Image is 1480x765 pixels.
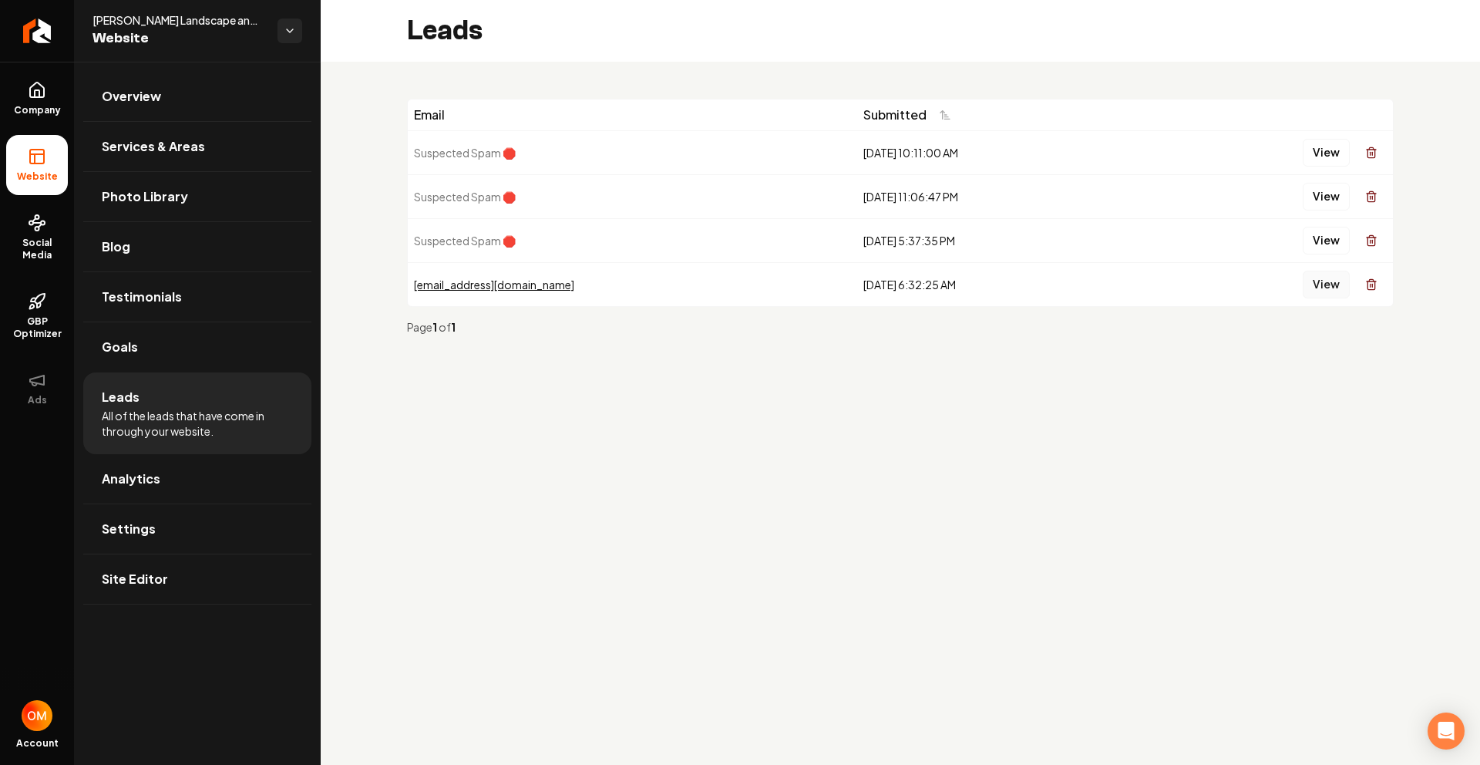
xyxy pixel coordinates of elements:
[102,238,130,256] span: Blog
[83,554,311,604] a: Site Editor
[863,277,1136,292] div: [DATE] 6:32:25 AM
[83,454,311,504] a: Analytics
[414,106,851,124] div: Email
[102,87,161,106] span: Overview
[439,320,451,334] span: of
[863,106,927,124] span: Submitted
[863,145,1136,160] div: [DATE] 10:11:00 AM
[23,19,52,43] img: Rebolt Logo
[83,504,311,554] a: Settings
[92,28,265,49] span: Website
[83,172,311,221] a: Photo Library
[1303,271,1350,298] button: View
[83,72,311,121] a: Overview
[83,222,311,271] a: Blog
[1428,713,1465,750] div: Open Intercom Messenger
[407,320,432,334] span: Page
[414,234,516,248] span: Suspected Spam 🛑
[1303,139,1350,167] button: View
[22,394,53,406] span: Ads
[6,359,68,419] button: Ads
[414,146,516,160] span: Suspected Spam 🛑
[1303,183,1350,211] button: View
[102,408,293,439] span: All of the leads that have come in through your website.
[863,101,960,129] button: Submitted
[6,69,68,129] a: Company
[102,187,188,206] span: Photo Library
[102,288,182,306] span: Testimonials
[432,320,439,334] strong: 1
[451,320,456,334] strong: 1
[863,189,1136,204] div: [DATE] 11:06:47 PM
[11,170,64,183] span: Website
[102,137,205,156] span: Services & Areas
[83,122,311,171] a: Services & Areas
[102,470,160,488] span: Analytics
[8,104,67,116] span: Company
[102,338,138,356] span: Goals
[83,272,311,322] a: Testimonials
[414,190,516,204] span: Suspected Spam 🛑
[16,737,59,750] span: Account
[6,201,68,274] a: Social Media
[102,570,168,588] span: Site Editor
[407,15,483,46] h2: Leads
[92,12,265,28] span: [PERSON_NAME] Landscape and Design
[6,280,68,352] a: GBP Optimizer
[22,700,52,731] button: Open user button
[6,315,68,340] span: GBP Optimizer
[414,277,851,292] div: [EMAIL_ADDRESS][DOMAIN_NAME]
[102,388,140,406] span: Leads
[6,237,68,261] span: Social Media
[83,322,311,372] a: Goals
[863,233,1136,248] div: [DATE] 5:37:35 PM
[102,520,156,538] span: Settings
[22,700,52,731] img: Omar Molai
[1303,227,1350,254] button: View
